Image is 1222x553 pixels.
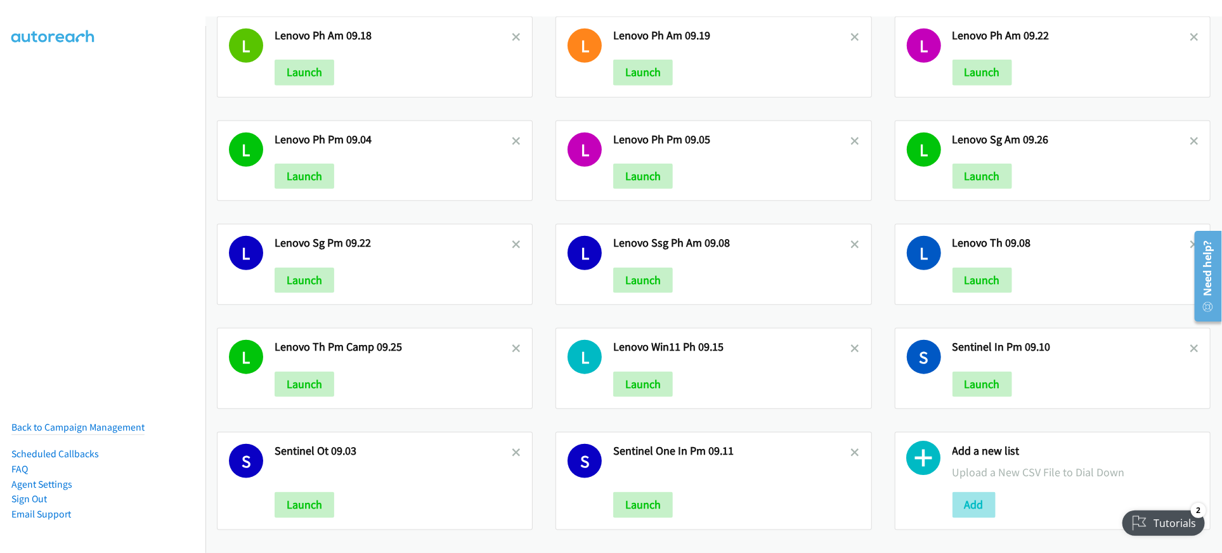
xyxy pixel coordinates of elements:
h2: Lenovo Win11 Ph 09.15 [613,340,850,355]
h1: S [568,444,602,478]
h1: L [229,133,263,167]
a: Email Support [11,508,71,520]
h1: L [907,29,941,63]
h1: L [229,29,263,63]
button: Launch [275,164,334,189]
h1: L [229,340,263,374]
h2: Lenovo Sg Pm 09.22 [275,236,512,250]
h2: Add a new list [952,444,1199,459]
h1: L [568,340,602,374]
h2: Lenovo Th Pm Camp 09.25 [275,340,512,355]
button: Launch [613,492,673,517]
h2: Lenovo Ph Am 09.18 [275,29,512,43]
button: Launch [952,164,1012,189]
button: Launch [952,268,1012,293]
h2: Lenovo Th 09.08 [952,236,1190,250]
h1: L [568,29,602,63]
p: Upload a New CSV File to Dial Down [952,464,1199,481]
button: Add [952,492,996,517]
button: Launch [613,60,673,85]
button: Launch [613,164,673,189]
h1: L [907,133,941,167]
h1: L [568,133,602,167]
iframe: Resource Center [1186,226,1222,327]
button: Launch [613,268,673,293]
h1: S [907,340,941,374]
h2: Lenovo Ssg Ph Am 09.08 [613,236,850,250]
button: Launch [275,268,334,293]
button: Launch [952,372,1012,397]
h2: Sentinel In Pm 09.10 [952,340,1190,355]
h1: L [568,236,602,270]
a: Sign Out [11,493,47,505]
h1: S [229,444,263,478]
h2: Lenovo Ph Pm 09.04 [275,133,512,147]
a: Agent Settings [11,478,72,490]
button: Launch [275,492,334,517]
a: Back to Campaign Management [11,421,145,433]
button: Launch [275,60,334,85]
button: Launch [275,372,334,397]
h2: Sentinel Ot 09.03 [275,444,512,459]
h2: Lenovo Ph Am 09.22 [952,29,1190,43]
a: Scheduled Callbacks [11,448,99,460]
h1: L [229,236,263,270]
h2: Sentinel One In Pm 09.11 [613,444,850,459]
a: FAQ [11,463,28,475]
h2: Lenovo Ph Am 09.19 [613,29,850,43]
h2: Lenovo Ph Pm 09.05 [613,133,850,147]
button: Launch [952,60,1012,85]
h1: L [907,236,941,270]
button: Launch [613,372,673,397]
iframe: Checklist [1115,498,1212,543]
h2: Lenovo Sg Am 09.26 [952,133,1190,147]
